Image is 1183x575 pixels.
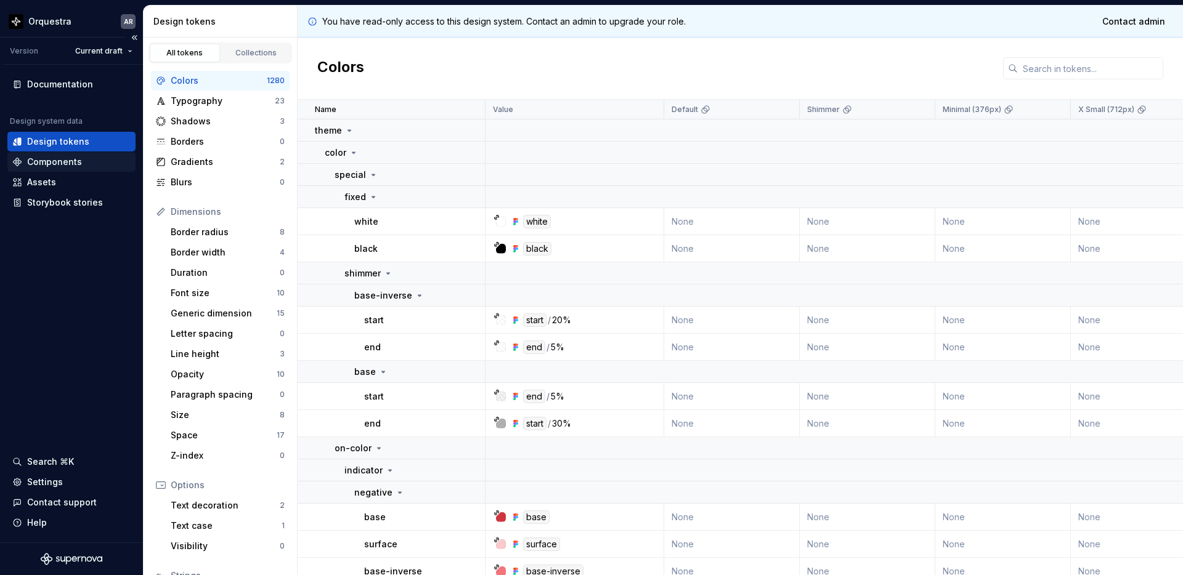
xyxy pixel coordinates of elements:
p: white [354,215,378,228]
a: Z-index0 [166,446,290,465]
a: Supernova Logo [41,553,102,565]
td: None [800,410,935,437]
a: Size8 [166,405,290,425]
a: Gradients2 [151,152,290,172]
button: Help [7,513,136,533]
td: None [935,208,1071,235]
a: Typography23 [151,91,290,111]
td: None [664,410,800,437]
td: None [664,307,800,334]
a: Visibility0 [166,536,290,556]
td: None [935,334,1071,361]
p: start [364,390,384,403]
div: 30% [552,417,571,430]
p: fixed [344,191,366,203]
div: Contact support [27,496,97,509]
div: Opacity [171,368,277,380]
div: 4 [280,247,285,257]
p: on-color [335,442,372,454]
div: 3 [280,116,285,126]
button: Search ⌘K [7,452,136,472]
div: end [523,390,545,403]
div: AR [124,17,133,26]
div: Blurs [171,176,280,188]
p: surface [364,538,397,550]
div: / [547,390,550,403]
td: None [800,334,935,361]
div: surface [523,537,560,551]
div: 0 [280,541,285,551]
p: shimmer [344,267,381,279]
div: black [523,242,551,255]
a: Documentation [7,74,136,94]
td: None [664,504,800,531]
a: Duration0 [166,263,290,283]
div: end [523,340,545,354]
td: None [664,235,800,262]
p: Value [493,105,513,115]
button: Contact support [7,493,136,512]
a: Line height3 [166,344,290,364]
div: 10 [277,288,285,298]
td: None [800,531,935,558]
div: 0 [280,390,285,400]
div: Components [27,156,82,168]
a: Border radius8 [166,222,290,242]
button: Current draft [70,42,138,60]
div: Options [171,479,285,491]
div: All tokens [154,48,216,58]
div: start [523,313,547,327]
a: Design tokens [7,132,136,151]
span: Current draft [75,46,123,56]
p: You have read-only access to this design system. Contact an admin to upgrade your role. [322,15,686,28]
div: Colors [171,74,267,87]
span: Contact admin [1102,15,1165,28]
p: Default [672,105,698,115]
p: base-inverse [354,289,412,302]
div: Assets [27,176,56,188]
div: Dimensions [171,206,285,218]
button: OrquestraAR [2,8,140,34]
div: Orquestra [28,15,71,28]
div: Visibility [171,540,280,552]
div: Generic dimension [171,307,277,320]
a: Storybook stories [7,193,136,212]
p: Name [315,105,336,115]
div: white [523,215,551,228]
a: Text case1 [166,516,290,536]
div: 0 [280,451,285,460]
td: None [664,383,800,410]
img: 2d16a307-6340-4442-b48d-ad77c5bc40e7.png [9,14,23,29]
a: Text decoration2 [166,496,290,515]
p: theme [315,124,342,137]
div: / [548,417,551,430]
a: Blurs0 [151,172,290,192]
div: Font size [171,287,277,299]
td: None [664,208,800,235]
td: None [935,531,1071,558]
a: Paragraph spacing0 [166,385,290,404]
td: None [935,307,1071,334]
div: Typography [171,95,275,107]
div: Collections [226,48,287,58]
div: Text case [171,520,282,532]
div: Size [171,409,280,421]
a: Opacity10 [166,364,290,384]
div: Space [171,429,277,441]
td: None [935,504,1071,531]
td: None [800,307,935,334]
div: Border radius [171,226,280,238]
td: None [664,531,800,558]
p: end [364,341,381,353]
a: Contact admin [1094,10,1173,33]
div: 5% [551,390,564,403]
div: 0 [280,268,285,278]
div: Help [27,517,47,529]
div: Letter spacing [171,328,280,340]
a: Assets [7,172,136,192]
div: 0 [280,137,285,147]
p: base [364,511,386,523]
a: Generic dimension15 [166,304,290,323]
p: X Small (712px) [1078,105,1134,115]
h2: Colors [317,57,364,79]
